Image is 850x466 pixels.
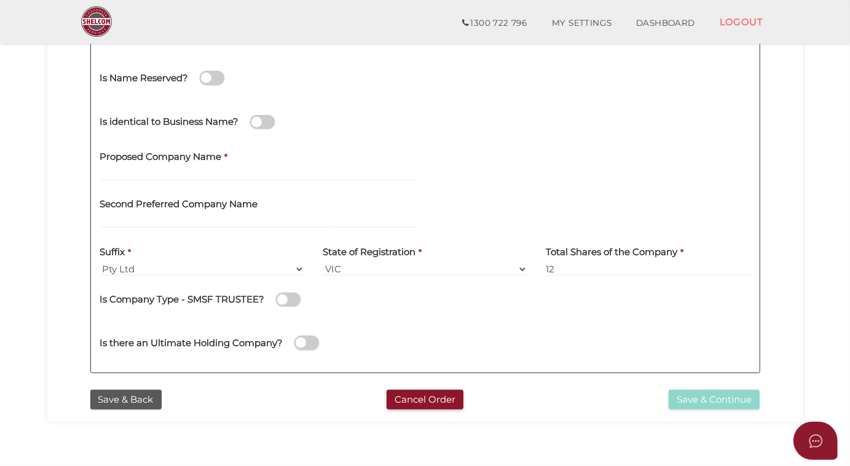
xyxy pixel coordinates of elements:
[707,9,776,34] a: LOGOUT
[90,390,162,410] button: Save & Back
[450,11,539,36] a: 1300 722 796
[100,294,265,305] h4: Is Company Type - SMSF TRUSTEE?
[100,152,222,162] h4: Proposed Company Name
[540,11,624,36] a: MY SETTINGS
[546,247,677,258] h4: Total Shares of the Company
[669,390,760,410] button: Save & Continue
[100,338,283,349] h4: Is there an Ultimate Holding Company?
[793,422,838,460] button: Open asap
[323,247,415,258] h4: State of Registration
[100,199,258,210] h4: Second Preferred Company Name
[387,390,463,410] button: Cancel Order
[624,11,707,36] a: DASHBOARD
[100,247,125,258] h4: Suffix
[100,117,239,127] h4: Is identical to Business Name?
[100,73,189,84] h4: Is Name Reserved?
